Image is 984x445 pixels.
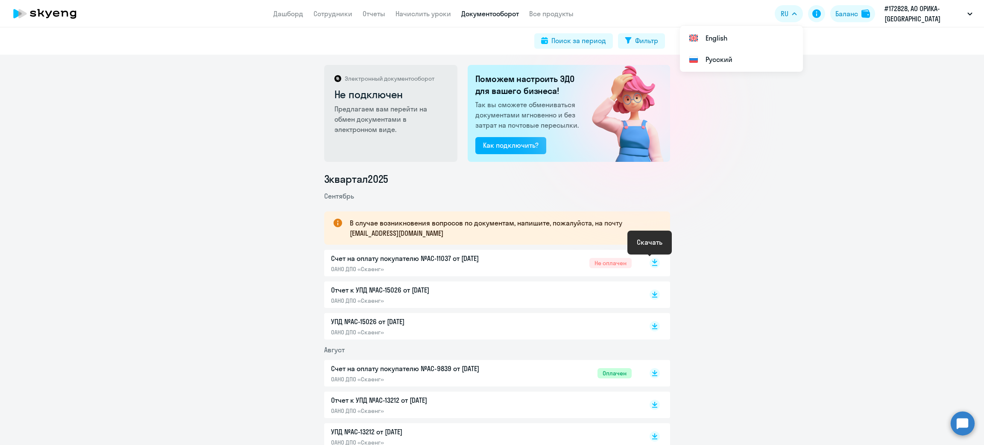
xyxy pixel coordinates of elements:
button: RU [775,5,803,22]
h2: Поможем настроить ЭДО для вашего бизнеса! [475,73,581,97]
p: Отчет к УПД №AC-13212 от [DATE] [331,395,510,405]
div: Как подключить? [483,140,539,150]
p: #172828, АО ОРИКА-[GEOGRAPHIC_DATA] [884,3,964,24]
a: Все продукты [529,9,574,18]
p: Счет на оплату покупателю №AC-9839 от [DATE] [331,363,510,374]
ul: RU [680,26,803,72]
img: not_connected [574,65,670,162]
img: balance [861,9,870,18]
p: Отчет к УПД №AC-15026 от [DATE] [331,285,510,295]
button: Поиск за период [534,33,613,49]
img: English [688,33,699,43]
p: ОАНО ДПО «Скаенг» [331,297,510,304]
a: Счет на оплату покупателю №AC-11037 от [DATE]ОАНО ДПО «Скаенг»Не оплачен [331,253,632,273]
p: УПД №AC-13212 от [DATE] [331,427,510,437]
a: Документооборот [461,9,519,18]
a: Дашборд [273,9,303,18]
p: В случае возникновения вопросов по документам, напишите, пожалуйста, на почту [EMAIL_ADDRESS][DOM... [350,218,655,238]
img: Русский [688,54,699,64]
p: Так вы сможете обмениваться документами мгновенно и без затрат на почтовые пересылки. [475,100,581,130]
a: Сотрудники [313,9,352,18]
a: Счет на оплату покупателю №AC-9839 от [DATE]ОАНО ДПО «Скаенг»Оплачен [331,363,632,383]
span: Оплачен [597,368,632,378]
div: Фильтр [635,35,658,46]
span: Сентябрь [324,192,354,200]
p: Предлагаем вам перейти на обмен документами в электронном виде. [334,104,448,135]
span: Не оплачен [589,258,632,268]
p: Счет на оплату покупателю №AC-11037 от [DATE] [331,253,510,263]
button: Как подключить? [475,137,546,154]
span: RU [781,9,788,19]
a: Начислить уроки [395,9,451,18]
div: Скачать [637,237,662,247]
button: Балансbalance [830,5,875,22]
p: ОАНО ДПО «Скаенг» [331,265,510,273]
div: Баланс [835,9,858,19]
span: Август [324,345,345,354]
p: ОАНО ДПО «Скаенг» [331,407,510,415]
div: Поиск за период [551,35,606,46]
button: Фильтр [618,33,665,49]
p: ОАНО ДПО «Скаенг» [331,328,510,336]
button: #172828, АО ОРИКА-[GEOGRAPHIC_DATA] [880,3,977,24]
p: УПД №AC-15026 от [DATE] [331,316,510,327]
a: Отчет к УПД №AC-15026 от [DATE]ОАНО ДПО «Скаенг» [331,285,632,304]
a: Отчет к УПД №AC-13212 от [DATE]ОАНО ДПО «Скаенг» [331,395,632,415]
a: Отчеты [363,9,385,18]
a: УПД №AC-15026 от [DATE]ОАНО ДПО «Скаенг» [331,316,632,336]
p: Электронный документооборот [345,75,434,82]
p: ОАНО ДПО «Скаенг» [331,375,510,383]
li: 3 квартал 2025 [324,172,670,186]
h2: Не подключен [334,88,448,101]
